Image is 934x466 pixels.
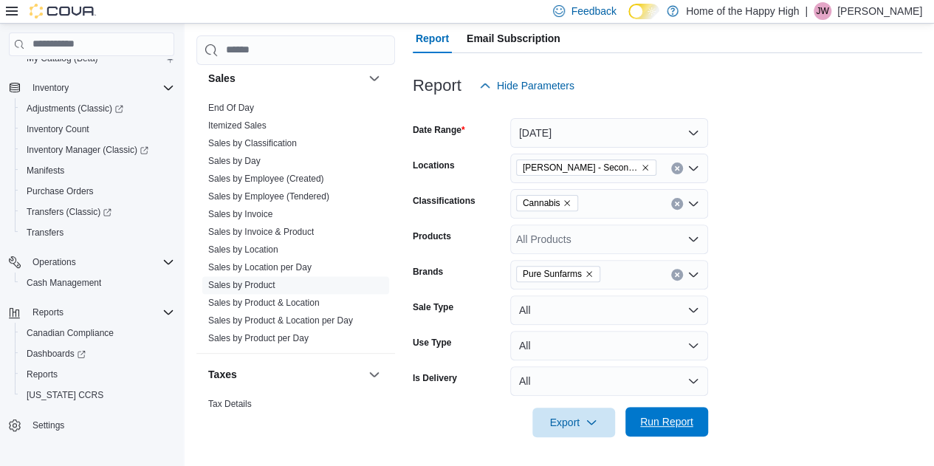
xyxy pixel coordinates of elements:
a: Sales by Product per Day [208,333,309,343]
span: Sales by Location per Day [208,261,312,273]
button: Inventory [3,78,180,98]
input: Dark Mode [628,4,659,19]
span: Inventory [32,82,69,94]
span: Adjustments (Classic) [21,100,174,117]
button: Manifests [15,160,180,181]
span: Pure Sunfarms [523,267,582,281]
button: Open list of options [687,198,699,210]
button: Reports [27,304,69,321]
span: My Catalog (Beta) [21,49,174,67]
span: Settings [27,416,174,434]
span: Report [416,24,449,53]
button: Canadian Compliance [15,323,180,343]
label: Products [413,230,451,242]
button: Clear input [671,198,683,210]
div: Taxes [196,395,395,436]
button: Inventory [27,79,75,97]
label: Use Type [413,337,451,349]
a: Sales by Product & Location per Day [208,315,353,326]
span: Inventory Count [21,120,174,138]
span: Transfers [27,227,63,239]
span: Manifests [21,162,174,179]
a: Transfers (Classic) [15,202,180,222]
span: Dark Mode [628,19,629,20]
span: Sales by Classification [208,137,297,149]
a: Inventory Count [21,120,95,138]
a: Sales by Location [208,244,278,255]
a: Dashboards [15,343,180,364]
a: Inventory Manager (Classic) [15,140,180,160]
span: Email Subscription [467,24,560,53]
div: Jacob Williams [814,2,831,20]
div: Sales [196,99,395,353]
span: Manifests [27,165,64,177]
span: [PERSON_NAME] - Second Ave - Prairie Records [523,160,638,175]
span: Sales by Invoice [208,208,272,220]
span: Transfers (Classic) [21,203,174,221]
span: Sales by Product & Location per Day [208,315,353,326]
button: Settings [3,414,180,436]
span: Purchase Orders [27,185,94,197]
button: Open list of options [687,269,699,281]
a: Cash Management [21,274,107,292]
span: Inventory Manager (Classic) [21,141,174,159]
span: [US_STATE] CCRS [27,389,103,401]
span: Operations [27,253,174,271]
span: Settings [32,419,64,431]
button: Export [532,408,615,437]
span: Cash Management [21,274,174,292]
button: All [510,366,708,396]
button: Clear input [671,162,683,174]
h3: Report [413,77,461,95]
a: Sales by Product & Location [208,298,320,308]
span: Run Report [640,414,693,429]
button: Open list of options [687,162,699,174]
a: Reports [21,366,63,383]
a: Sales by Product [208,280,275,290]
span: Operations [32,256,76,268]
p: | [805,2,808,20]
button: Hide Parameters [473,71,580,100]
button: [DATE] [510,118,708,148]
button: Taxes [208,367,363,382]
span: Canadian Compliance [21,324,174,342]
button: Open list of options [687,233,699,245]
a: [US_STATE] CCRS [21,386,109,404]
label: Date Range [413,124,465,136]
a: Sales by Day [208,156,261,166]
span: Hide Parameters [497,78,574,93]
a: Sales by Classification [208,138,297,148]
label: Is Delivery [413,372,457,384]
span: Adjustments (Classic) [27,103,123,114]
button: Remove Warman - Second Ave - Prairie Records from selection in this group [641,163,650,172]
img: Cova [30,4,96,18]
button: Operations [3,252,180,273]
a: Dashboards [21,345,92,363]
span: Export [541,408,606,437]
span: Pure Sunfarms [516,266,600,282]
a: Sales by Employee (Created) [208,174,324,184]
a: Canadian Compliance [21,324,120,342]
span: Transfers (Classic) [27,206,111,218]
span: Reports [27,369,58,380]
span: Purchase Orders [21,182,174,200]
button: All [510,331,708,360]
p: Home of the Happy High [686,2,799,20]
span: Reports [21,366,174,383]
a: End Of Day [208,103,254,113]
h3: Taxes [208,367,237,382]
span: Transfers [21,224,174,241]
button: Sales [208,71,363,86]
span: JW [816,2,828,20]
a: Inventory Manager (Classic) [21,141,154,159]
a: Settings [27,417,70,434]
span: Cash Management [27,277,101,289]
button: My Catalog (Beta) [15,48,180,69]
button: Taxes [365,366,383,383]
button: Run Report [625,407,708,436]
a: Itemized Sales [208,120,267,131]
h3: Sales [208,71,236,86]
